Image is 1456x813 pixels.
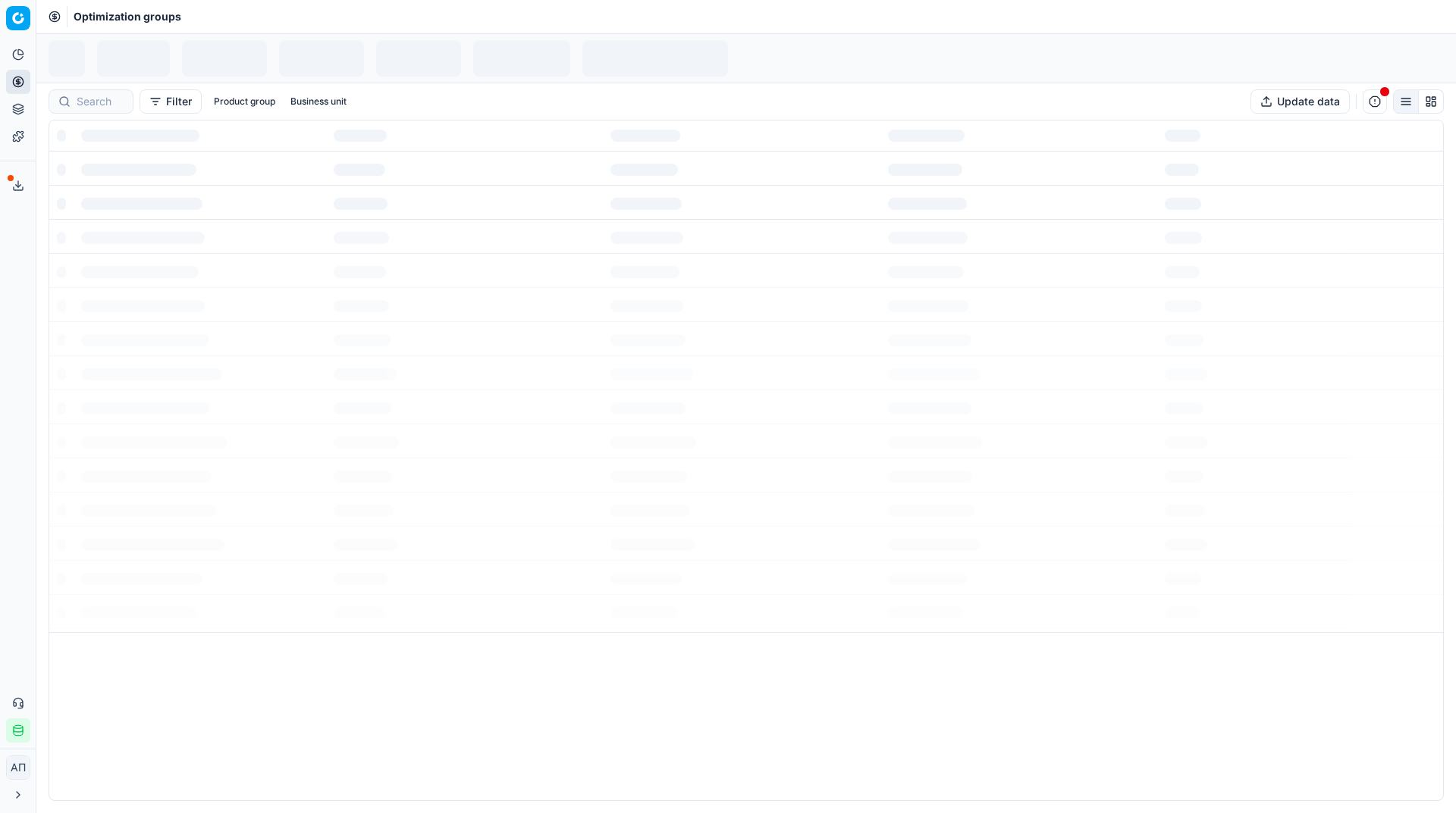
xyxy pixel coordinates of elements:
input: Search [77,94,124,109]
button: Filter [140,89,202,114]
button: Update data [1250,89,1350,114]
button: Business unit [284,92,353,111]
button: АП [6,755,30,780]
button: Product group [208,92,281,111]
span: АП [7,756,30,779]
nav: breadcrumb [74,9,181,24]
span: Optimization groups [74,9,181,24]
